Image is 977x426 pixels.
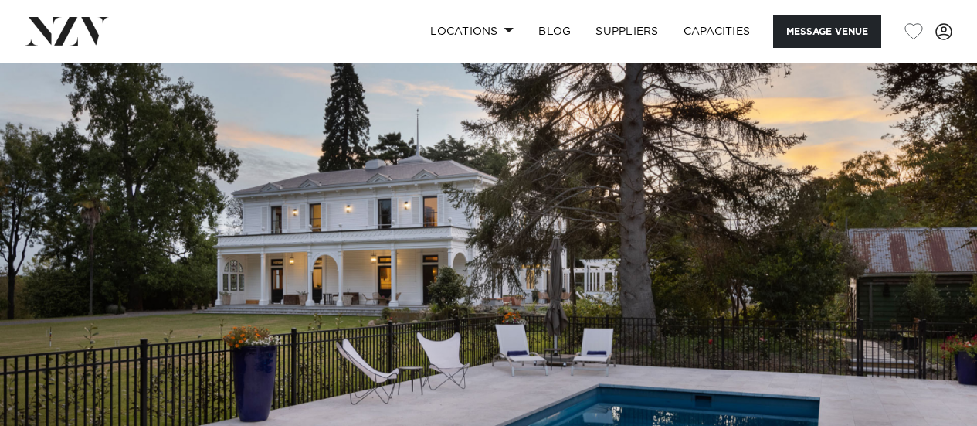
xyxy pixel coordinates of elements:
img: nzv-logo.png [25,17,109,45]
a: Capacities [671,15,763,48]
a: Locations [418,15,526,48]
button: Message Venue [773,15,881,48]
a: BLOG [526,15,583,48]
a: SUPPLIERS [583,15,670,48]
